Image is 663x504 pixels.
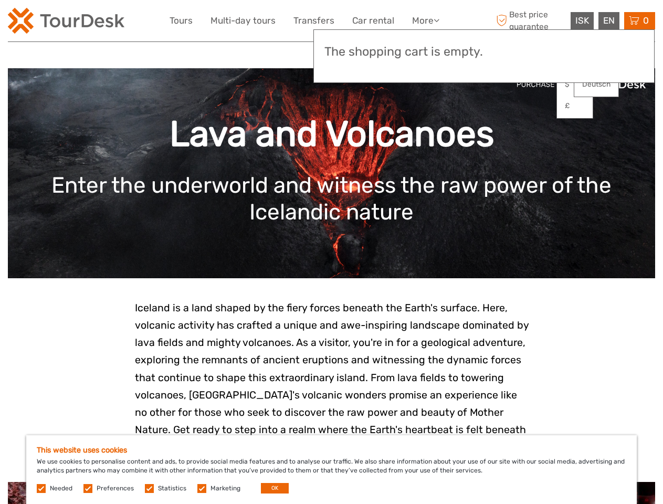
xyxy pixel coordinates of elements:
[352,13,394,28] a: Car rental
[50,484,72,493] label: Needed
[324,45,644,59] h3: The shopping cart is empty.
[8,8,124,34] img: 120-15d4194f-c635-41b9-a512-a3cb382bfb57_logo_small.png
[261,483,289,493] button: OK
[574,75,618,94] a: Deutsch
[557,97,593,115] a: £
[37,446,626,455] h5: This website uses cookies
[516,76,647,92] img: PurchaseViaTourDeskwhite.png
[24,172,639,225] h1: Enter the underworld and witness the raw power of the Icelandic nature
[557,75,593,94] a: $
[158,484,186,493] label: Statistics
[493,9,568,32] span: Best price guarantee
[412,13,439,28] a: More
[575,15,589,26] span: ISK
[211,13,276,28] a: Multi-day tours
[24,113,639,155] h1: Lava and Volcanoes
[211,484,240,493] label: Marketing
[121,16,133,29] button: Open LiveChat chat widget
[641,15,650,26] span: 0
[15,18,119,27] p: We're away right now. Please check back later!
[97,484,134,493] label: Preferences
[26,435,637,504] div: We use cookies to personalise content and ads, to provide social media features and to analyse ou...
[135,302,529,453] span: Iceland is a land shaped by the fiery forces beneath the Earth's surface. Here, volcanic activity...
[598,12,619,29] div: EN
[170,13,193,28] a: Tours
[293,13,334,28] a: Transfers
